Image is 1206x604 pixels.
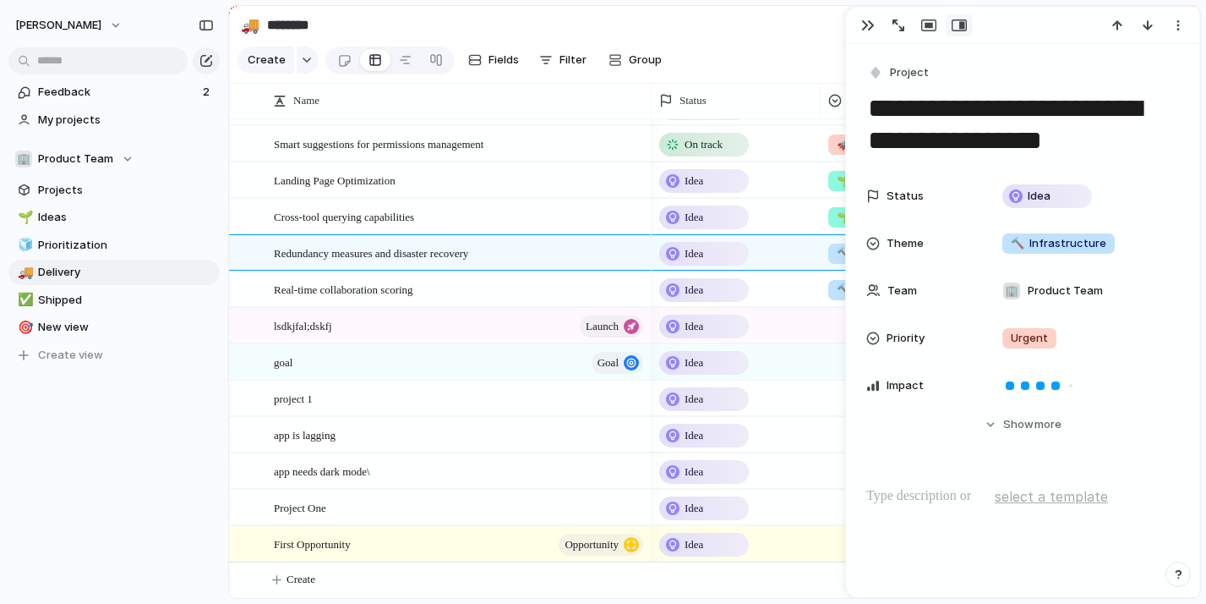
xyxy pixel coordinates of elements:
[685,209,703,226] span: Idea
[274,352,292,371] span: goal
[15,264,32,281] button: 🚚
[274,388,313,408] span: project 1
[274,134,483,153] span: Smart suggestions for permissions management
[38,151,113,167] span: Product Team
[274,461,370,480] span: app needs dark mode\
[15,292,32,309] button: ✅
[1003,283,1020,299] div: 🏢
[38,209,214,226] span: Ideas
[685,245,703,262] span: Idea
[274,497,326,517] span: Project One
[293,92,319,109] span: Name
[237,12,264,39] button: 🚚
[274,206,414,226] span: Cross-tool querying capabilities
[15,151,32,167] div: 🏢
[837,209,907,226] span: Experiment
[274,425,336,444] span: app is lagging
[15,319,32,336] button: 🎯
[1011,330,1048,347] span: Urgent
[1003,416,1034,433] span: Show
[8,178,220,203] a: Projects
[559,534,643,556] button: Opportunity
[995,486,1108,507] span: select a template
[15,17,101,34] span: [PERSON_NAME]
[488,52,519,69] span: Fields
[685,282,703,299] span: Idea
[1028,283,1103,299] span: Product Team
[15,237,32,254] button: 🧊
[241,14,259,36] div: 🚚
[1034,416,1061,433] span: more
[38,347,103,364] span: Create view
[38,292,214,309] span: Shipped
[18,208,30,228] div: 🌱
[38,182,214,199] span: Projects
[592,352,643,374] button: Goal
[248,52,286,69] span: Create
[837,174,850,187] span: 🌱
[887,377,924,394] span: Impact
[1011,235,1106,252] span: Infrastructure
[38,112,214,129] span: My projects
[837,247,850,260] span: 🔨
[15,209,32,226] button: 🌱
[580,316,643,338] button: launch
[274,279,413,299] span: Real-time collaboration scoring
[837,173,907,189] span: Experiment
[887,235,924,252] span: Theme
[887,283,917,299] span: Team
[8,260,220,285] div: 🚚Delivery
[8,12,131,39] button: [PERSON_NAME]
[559,52,587,69] span: Filter
[18,235,30,255] div: 🧊
[679,92,707,109] span: Status
[274,534,351,553] span: First Opportunity
[8,315,220,340] a: 🎯New view
[629,52,662,69] span: Group
[8,233,220,258] a: 🧊Prioritization
[837,283,850,296] span: 🔨
[890,64,929,81] span: Project
[565,533,619,557] span: Opportunity
[38,264,214,281] span: Delivery
[837,138,850,151] span: 🚀
[685,536,703,553] span: Idea
[8,205,220,230] a: 🌱Ideas
[8,288,220,313] a: ✅Shipped
[274,243,468,262] span: Redundancy measures and disaster recovery
[532,47,593,74] button: Filter
[38,319,214,336] span: New view
[274,316,332,335] span: lsdkjfal;dskfj
[461,47,526,74] button: Fields
[8,80,220,105] a: Feedback2
[685,354,703,371] span: Idea
[837,282,915,299] span: Infrastructure
[866,409,1179,440] button: Showmore
[887,188,924,205] span: Status
[837,245,915,262] span: Infrastructure
[685,464,703,480] span: Idea
[1028,188,1050,205] span: Idea
[8,107,220,133] a: My projects
[8,343,220,368] button: Create view
[38,237,214,254] span: Prioritization
[8,146,220,172] button: 🏢Product Team
[685,173,703,189] span: Idea
[837,136,879,153] span: Scale
[685,391,703,408] span: Idea
[598,351,619,375] span: Goal
[237,47,294,74] button: Create
[1011,236,1024,250] span: 🔨
[18,263,30,283] div: 🚚
[837,211,850,223] span: 🌱
[38,84,198,101] span: Feedback
[685,427,703,444] span: Idea
[992,484,1111,509] button: select a template
[286,571,315,588] span: Create
[865,61,934,85] button: Project
[685,500,703,517] span: Idea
